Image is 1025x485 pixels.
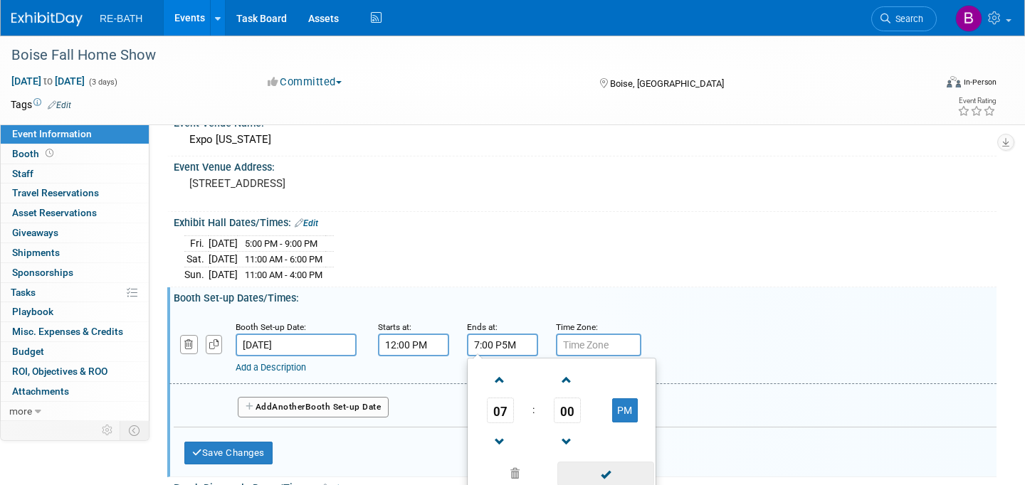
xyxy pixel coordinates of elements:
span: Sponsorships [12,267,73,278]
a: Giveaways [1,223,149,242]
td: Tags [11,97,71,112]
input: Time Zone [556,334,641,356]
a: Playbook [1,302,149,321]
td: Toggle Event Tabs [120,421,149,439]
span: 11:00 AM - 6:00 PM [245,254,322,265]
small: Starts at: [378,322,411,332]
td: : [530,398,537,423]
td: Personalize Event Tab Strip [95,421,120,439]
div: Event Format [850,74,997,95]
span: Misc. Expenses & Credits [12,326,123,337]
a: ROI, Objectives & ROO [1,362,149,381]
a: Done [557,465,655,485]
div: Booth Set-up Dates/Times: [174,287,997,305]
button: Save Changes [184,442,273,464]
a: Staff [1,164,149,183]
a: Travel Reservations [1,183,149,203]
div: Expo [US_STATE] [184,129,986,151]
span: Playbook [12,306,53,317]
span: Staff [12,168,33,179]
a: Tasks [1,283,149,302]
span: more [9,405,32,417]
span: Search [890,14,923,24]
input: End Time [467,334,538,356]
a: Search [871,6,937,31]
div: In-Person [963,77,997,87]
span: Asset Reservations [12,207,97,218]
button: Committed [263,75,347,90]
span: Pick Minute [554,398,581,423]
span: to [41,75,55,87]
small: Booth Set-up Date: [236,322,306,332]
a: Sponsorships [1,263,149,282]
small: Time Zone: [556,322,598,332]
span: Attachments [12,385,69,397]
div: Exhibit Hall Dates/Times: [174,212,997,230]
a: Shipments [1,243,149,262]
span: Budget [12,346,44,357]
span: 5:00 PM - 9:00 PM [245,238,317,249]
a: Add a Description [236,362,306,373]
a: Increment Hour [487,361,514,398]
input: Date [236,334,357,356]
span: Shipments [12,247,60,258]
div: Boise Fall Home Show [6,43,913,68]
td: Fri. [184,236,209,252]
button: PM [612,398,638,422]
a: Increment Minute [554,361,581,398]
span: Booth not reserved yet [43,148,56,159]
span: Pick Hour [487,398,514,423]
div: Event Rating [957,97,996,105]
div: Event Venue Address: [174,156,997,174]
span: Tasks [11,287,36,298]
span: RE-BATH [100,13,142,24]
span: Travel Reservations [12,187,99,198]
span: ROI, Objectives & ROO [12,366,107,377]
a: more [1,402,149,421]
img: Format-Inperson.png [947,76,961,87]
input: Start Time [378,334,449,356]
img: Brian Busching [955,5,982,32]
td: Sun. [184,267,209,282]
span: Another [272,402,305,412]
pre: [STREET_ADDRESS] [189,177,501,190]
td: [DATE] [209,236,238,252]
span: Booth [12,148,56,159]
a: Attachments [1,382,149,401]
a: Decrement Hour [487,423,514,459]
span: Giveaways [12,227,58,238]
span: Boise, [GEOGRAPHIC_DATA] [610,78,724,89]
a: Asset Reservations [1,203,149,223]
img: ExhibitDay [11,12,83,26]
span: (3 days) [88,78,117,87]
td: Sat. [184,252,209,267]
a: Budget [1,342,149,361]
span: 11:00 AM - 4:00 PM [245,270,322,280]
button: AddAnotherBooth Set-up Date [238,397,389,418]
a: Edit [48,100,71,110]
a: Decrement Minute [554,423,581,459]
span: [DATE] [DATE] [11,75,85,87]
td: [DATE] [209,267,238,282]
a: Event Information [1,124,149,144]
a: Booth [1,144,149,164]
a: Edit [295,218,318,228]
a: Clear selection [471,464,559,484]
a: Misc. Expenses & Credits [1,322,149,341]
small: Ends at: [467,322,498,332]
td: [DATE] [209,252,238,267]
span: Event Information [12,128,92,139]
